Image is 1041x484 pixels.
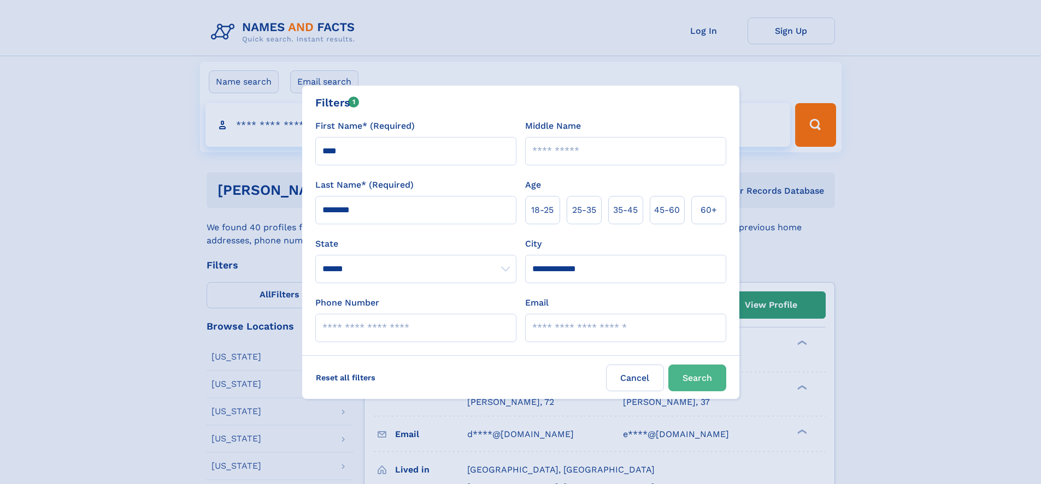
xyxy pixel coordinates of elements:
[309,365,383,391] label: Reset all filters
[701,204,717,217] span: 60+
[315,119,415,133] label: First Name* (Required)
[525,296,549,309] label: Email
[315,94,360,111] div: Filters
[315,296,379,309] label: Phone Number
[606,365,664,391] label: Cancel
[315,237,516,250] label: State
[525,119,581,133] label: Middle Name
[613,204,638,217] span: 35‑45
[654,204,680,217] span: 45‑60
[525,178,541,192] label: Age
[668,365,726,391] button: Search
[572,204,596,217] span: 25‑35
[531,204,554,217] span: 18‑25
[525,237,542,250] label: City
[315,178,414,192] label: Last Name* (Required)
